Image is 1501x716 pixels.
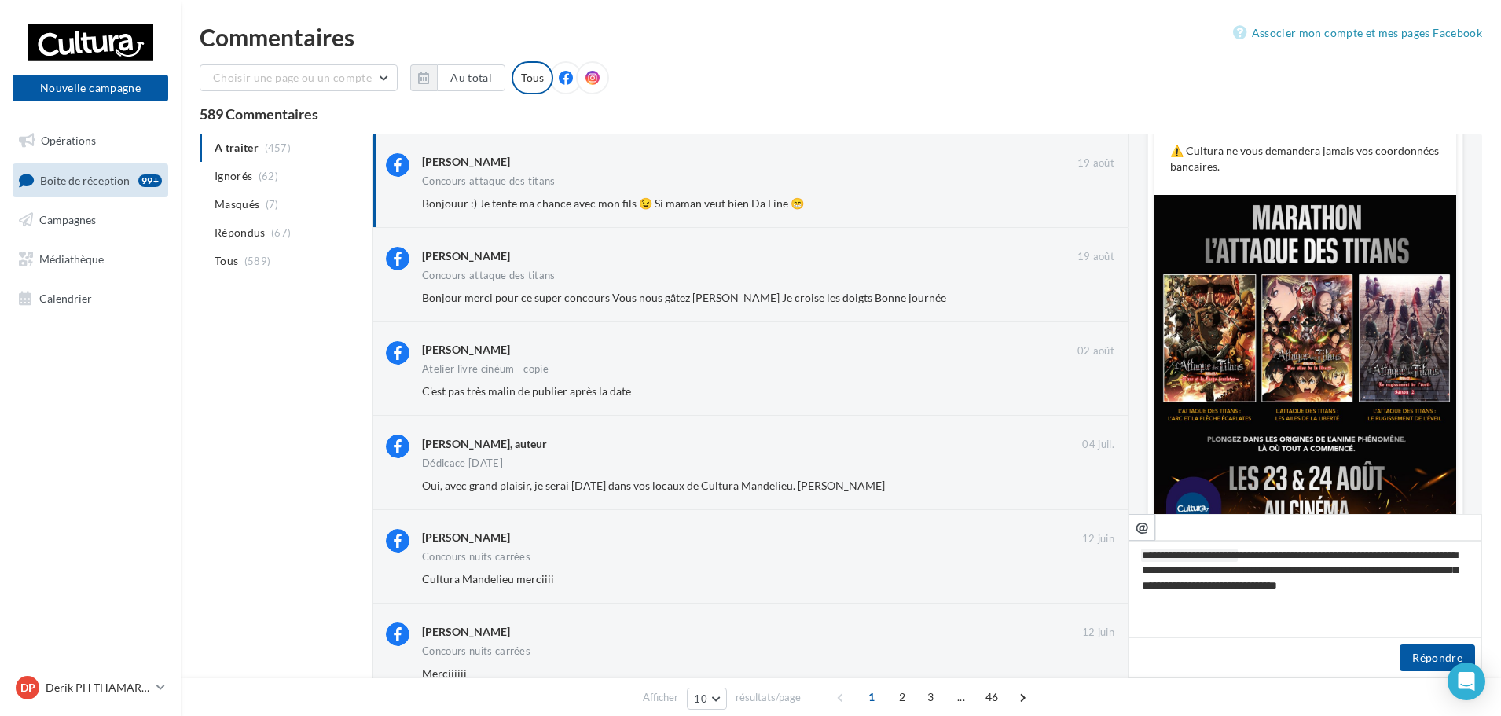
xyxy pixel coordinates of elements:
[1082,438,1114,452] span: 04 juil.
[41,134,96,147] span: Opérations
[643,690,678,705] span: Afficher
[1077,250,1114,264] span: 19 août
[213,71,372,84] span: Choisir une page ou un compte
[422,248,510,264] div: [PERSON_NAME]
[9,163,171,197] a: Boîte de réception99+
[244,255,271,267] span: (589)
[918,685,943,710] span: 3
[13,75,168,101] button: Nouvelle campagne
[9,282,171,315] a: Calendrier
[1448,663,1485,700] div: Open Intercom Messenger
[949,685,974,710] span: ...
[138,174,162,187] div: 99+
[422,530,510,545] div: [PERSON_NAME]
[200,64,398,91] button: Choisir une page ou un compte
[259,170,278,182] span: (62)
[1136,520,1149,534] i: @
[1400,644,1475,671] button: Répondre
[422,196,804,210] span: Bonjouur :) Je tente ma chance avec mon fils 😉 Si maman veut bien Da Line 😁
[1233,24,1482,42] a: Associer mon compte et mes pages Facebook
[200,107,1482,121] div: 589 Commentaires
[687,688,727,710] button: 10
[422,270,556,281] div: Concours attaque des titans
[39,213,96,226] span: Campagnes
[1082,532,1114,546] span: 12 juin
[1077,344,1114,358] span: 02 août
[422,458,503,468] div: Dédicace [DATE]
[266,198,279,211] span: (7)
[410,64,505,91] button: Au total
[422,176,556,186] div: Concours attaque des titans
[9,124,171,157] a: Opérations
[13,673,168,703] a: DP Derik PH THAMARET
[694,692,707,705] span: 10
[422,342,510,358] div: [PERSON_NAME]
[9,243,171,276] a: Médiathèque
[979,685,1005,710] span: 46
[422,479,885,492] span: Oui, avec grand plaisir, je serai [DATE] dans vos locaux de Cultura Mandelieu. [PERSON_NAME]
[39,291,92,304] span: Calendrier
[422,154,510,170] div: [PERSON_NAME]
[736,690,801,705] span: résultats/page
[215,196,259,212] span: Masqués
[422,572,554,586] span: Cultura Mandelieu merciiii
[39,252,104,266] span: Médiathèque
[9,204,171,237] a: Campagnes
[422,436,547,452] div: [PERSON_NAME], auteur
[890,685,915,710] span: 2
[46,680,150,696] p: Derik PH THAMARET
[1082,626,1114,640] span: 12 juin
[1077,156,1114,171] span: 19 août
[422,646,530,656] div: Concours nuits carrées
[1129,514,1155,541] button: @
[215,225,266,241] span: Répondus
[422,624,510,640] div: [PERSON_NAME]
[215,253,238,269] span: Tous
[215,168,252,184] span: Ignorés
[422,384,631,398] span: C'est pas très malin de publier après la date
[200,25,1482,49] div: Commentaires
[422,666,467,680] span: Merciiiiii
[422,552,530,562] div: Concours nuits carrées
[40,173,130,186] span: Boîte de réception
[859,685,884,710] span: 1
[422,364,549,374] div: Atelier livre cinéum - copie
[422,291,946,304] span: Bonjour merci pour ce super concours Vous nous gâtez [PERSON_NAME] Je croise les doigts Bonne jou...
[437,64,505,91] button: Au total
[20,680,35,696] span: DP
[512,61,553,94] div: Tous
[271,226,291,239] span: (67)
